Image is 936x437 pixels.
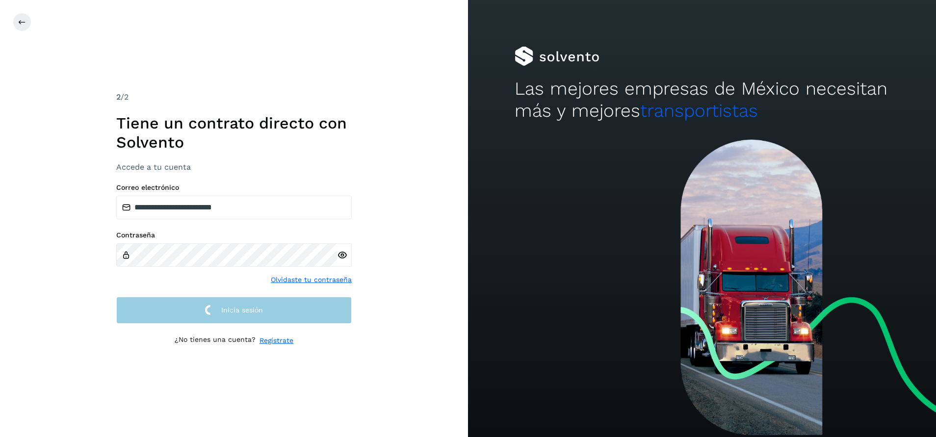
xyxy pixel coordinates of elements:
label: Correo electrónico [116,183,352,192]
a: Olvidaste tu contraseña [271,275,352,285]
button: Inicia sesión [116,297,352,324]
div: /2 [116,91,352,103]
span: transportistas [640,100,758,121]
label: Contraseña [116,231,352,239]
p: ¿No tienes una cuenta? [175,335,256,346]
span: 2 [116,92,121,102]
h2: Las mejores empresas de México necesitan más y mejores [515,78,889,122]
a: Regístrate [260,335,293,346]
h1: Tiene un contrato directo con Solvento [116,114,352,152]
span: Inicia sesión [221,307,263,313]
h3: Accede a tu cuenta [116,162,352,172]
